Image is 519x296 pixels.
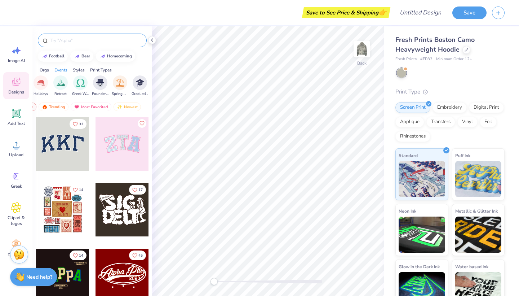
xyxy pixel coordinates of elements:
[452,6,487,19] button: Save
[96,51,135,62] button: homecoming
[357,60,367,66] div: Back
[132,75,148,97] button: filter button
[136,79,144,87] img: Graduation Image
[74,104,80,109] img: most_fav.gif
[395,131,430,142] div: Rhinestones
[79,188,83,192] span: 14
[37,79,45,87] img: Holidays Image
[34,75,48,97] button: filter button
[11,183,22,189] span: Greek
[395,56,417,62] span: Fresh Prints
[457,117,478,127] div: Vinyl
[92,75,108,97] button: filter button
[455,152,470,159] span: Puff Ink
[92,75,108,97] div: filter for Founder’s Day
[34,75,48,97] div: filter for Holidays
[8,121,25,126] span: Add Text
[42,54,48,58] img: trend_line.gif
[42,104,48,109] img: trending.gif
[100,54,106,58] img: trend_line.gif
[399,161,445,197] img: Standard
[92,91,108,97] span: Founder’s Day
[399,263,440,270] span: Glow in the Dark Ink
[129,185,146,195] button: Like
[96,79,104,87] img: Founder’s Day Image
[79,122,83,126] span: 33
[132,91,148,97] span: Graduation
[138,254,143,257] span: 45
[38,51,68,62] button: football
[90,67,112,73] div: Print Types
[455,263,488,270] span: Water based Ink
[40,67,49,73] div: Orgs
[426,117,455,127] div: Transfers
[50,37,142,44] input: Try "Alpha"
[72,75,89,97] div: filter for Greek Week
[210,278,218,285] div: Accessibility label
[54,91,67,97] span: Retreat
[79,254,83,257] span: 14
[8,252,25,258] span: Decorate
[455,217,502,253] img: Metallic & Glitter Ink
[112,75,128,97] div: filter for Spring Break
[395,117,424,127] div: Applique
[399,152,418,159] span: Standard
[8,58,25,64] span: Image AI
[129,251,146,260] button: Like
[395,35,475,54] span: Fresh Prints Boston Camo Heavyweight Hoodie
[455,161,502,197] img: Puff Ink
[112,75,128,97] button: filter button
[57,79,65,87] img: Retreat Image
[116,79,124,87] img: Spring Break Image
[8,89,24,95] span: Designs
[72,75,89,97] button: filter button
[399,217,445,253] img: Neon Ink
[420,56,432,62] span: # FP83
[70,119,86,129] button: Like
[355,42,369,56] img: Back
[480,117,497,127] div: Foil
[70,51,93,62] button: bear
[76,79,85,87] img: Greek Week Image
[304,7,389,18] div: Save to See Price & Shipping
[395,102,430,113] div: Screen Print
[4,215,28,226] span: Clipart & logos
[53,75,68,97] div: filter for Retreat
[39,103,68,111] div: Trending
[132,75,148,97] div: filter for Graduation
[138,188,143,192] span: 17
[395,88,505,96] div: Print Type
[74,54,80,58] img: trend_line.gif
[117,104,123,109] img: newest.gif
[9,152,23,158] span: Upload
[378,8,386,17] span: 👉
[114,103,141,111] div: Newest
[70,251,86,260] button: Like
[81,54,90,58] div: bear
[112,91,128,97] span: Spring Break
[34,91,48,97] span: Holidays
[71,103,111,111] div: Most Favorited
[436,56,472,62] span: Minimum Order: 12 +
[432,102,467,113] div: Embroidery
[54,67,67,73] div: Events
[107,54,132,58] div: homecoming
[26,274,52,280] strong: Need help?
[394,5,447,20] input: Untitled Design
[469,102,504,113] div: Digital Print
[53,75,68,97] button: filter button
[70,185,86,195] button: Like
[49,54,65,58] div: football
[455,207,498,215] span: Metallic & Glitter Ink
[399,207,416,215] span: Neon Ink
[73,67,85,73] div: Styles
[72,91,89,97] span: Greek Week
[138,119,146,128] button: Like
